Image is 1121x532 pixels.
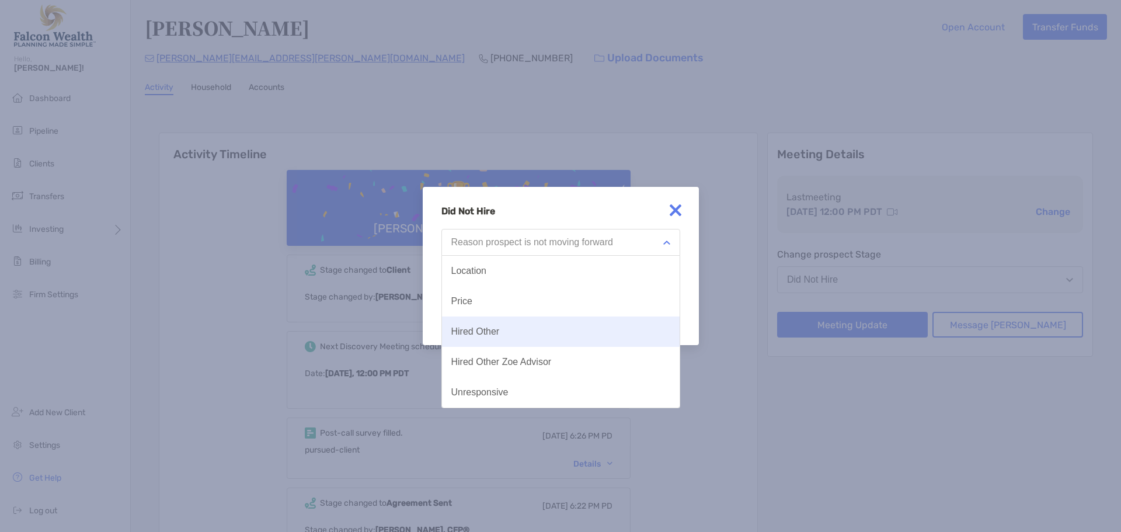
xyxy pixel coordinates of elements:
[451,237,613,248] div: Reason prospect is not moving forward
[451,296,472,307] div: Price
[442,317,680,347] button: Hired Other
[664,199,687,222] img: close modal icon
[441,206,680,217] h4: Did Not Hire
[442,377,680,408] button: Unresponsive
[451,266,487,276] div: Location
[451,357,552,367] div: Hired Other Zoe Advisor
[451,387,509,398] div: Unresponsive
[441,229,680,256] button: Reason prospect is not moving forward
[442,286,680,317] button: Price
[442,256,680,286] button: Location
[451,326,500,337] div: Hired Other
[663,241,670,245] img: Open dropdown arrow
[442,347,680,377] button: Hired Other Zoe Advisor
